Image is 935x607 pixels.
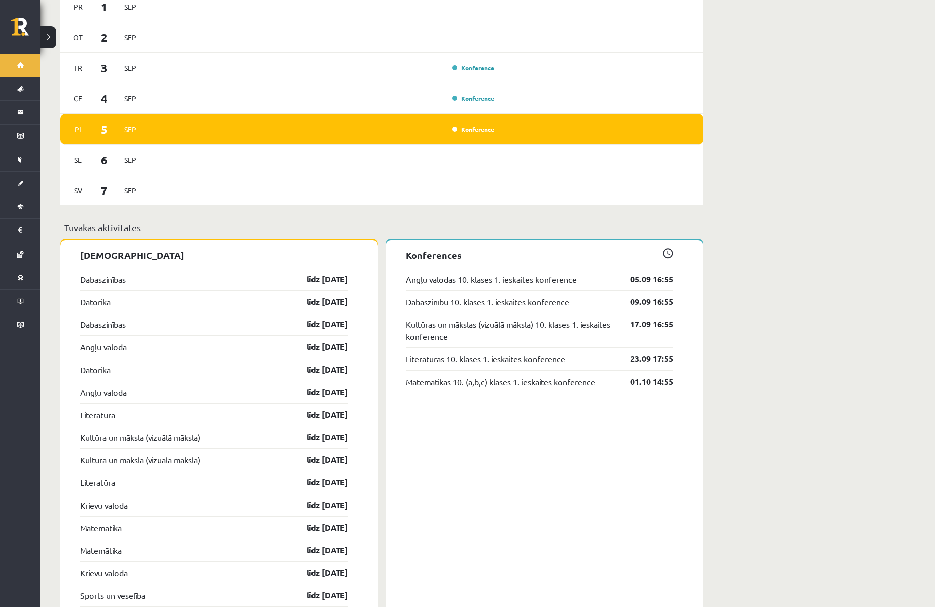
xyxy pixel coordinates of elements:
span: Sep [120,122,141,137]
a: 01.10 14:55 [615,376,673,388]
span: Pi [68,122,89,137]
a: Datorika [80,296,111,308]
a: Dabaszinību 10. klases 1. ieskaites konference [406,296,569,308]
a: Matemātika [80,544,122,556]
a: 09.09 16:55 [615,296,673,308]
a: Kultūra un māksla (vizuālā māksla) [80,431,200,443]
a: Matemātika [80,522,122,534]
a: līdz [DATE] [289,567,348,579]
a: Kultūra un māksla (vizuālā māksla) [80,454,200,466]
a: Kultūras un mākslas (vizuālā māksla) 10. klases 1. ieskaites konference [406,318,615,342]
span: Tr [68,60,89,76]
a: līdz [DATE] [289,296,348,308]
span: Sep [120,60,141,76]
a: līdz [DATE] [289,454,348,466]
a: līdz [DATE] [289,431,348,443]
span: 7 [89,182,120,199]
a: Konference [452,94,494,102]
p: Konferences [406,248,673,262]
span: Sep [120,91,141,106]
a: Angļu valodas 10. klases 1. ieskaites konference [406,273,577,285]
a: Angļu valoda [80,341,127,353]
span: Sep [120,183,141,198]
span: 5 [89,121,120,138]
span: Se [68,152,89,168]
a: līdz [DATE] [289,386,348,398]
a: līdz [DATE] [289,544,348,556]
a: Datorika [80,363,111,376]
a: līdz [DATE] [289,363,348,376]
a: Rīgas 1. Tālmācības vidusskola [11,18,40,43]
a: Literatūra [80,476,115,489]
a: Krievu valoda [80,499,128,511]
p: Tuvākās aktivitātes [64,221,699,234]
a: līdz [DATE] [289,476,348,489]
a: līdz [DATE] [289,499,348,511]
a: līdz [DATE] [289,409,348,421]
a: Sports un veselība [80,589,145,601]
a: līdz [DATE] [289,318,348,330]
a: Dabaszinības [80,273,126,285]
a: Konference [452,64,494,72]
a: Angļu valoda [80,386,127,398]
span: Sep [120,152,141,168]
a: Konference [452,125,494,133]
a: Literatūras 10. klases 1. ieskaites konference [406,353,565,365]
span: Sep [120,30,141,45]
a: Dabaszinības [80,318,126,330]
span: 2 [89,29,120,46]
a: 17.09 16:55 [615,318,673,330]
a: līdz [DATE] [289,273,348,285]
a: 23.09 17:55 [615,353,673,365]
a: Literatūra [80,409,115,421]
span: 6 [89,152,120,168]
span: Ot [68,30,89,45]
a: līdz [DATE] [289,341,348,353]
a: līdz [DATE] [289,522,348,534]
span: 3 [89,60,120,76]
p: [DEMOGRAPHIC_DATA] [80,248,348,262]
span: 4 [89,90,120,107]
a: 05.09 16:55 [615,273,673,285]
a: līdz [DATE] [289,589,348,601]
a: Matemātikas 10. (a,b,c) klases 1. ieskaites konference [406,376,595,388]
span: Ce [68,91,89,106]
a: Krievu valoda [80,567,128,579]
span: Sv [68,183,89,198]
